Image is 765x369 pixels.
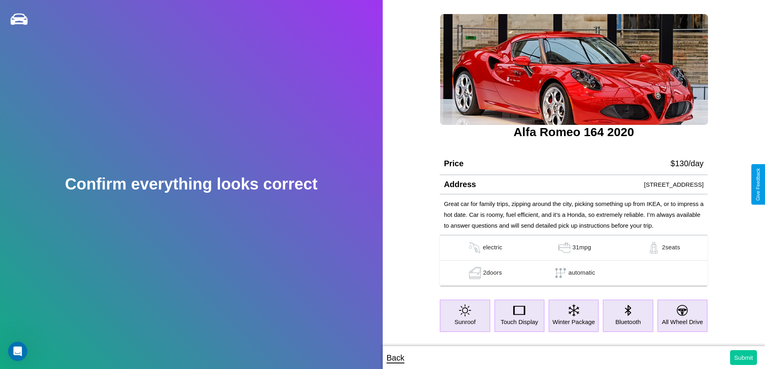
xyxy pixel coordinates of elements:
p: electric [483,242,502,254]
p: $ 130 /day [671,156,704,171]
h4: Address [444,180,476,189]
p: 2 doors [483,267,502,279]
div: Give Feedback [755,168,761,201]
p: Touch Display [501,316,538,327]
p: All Wheel Drive [662,316,703,327]
p: Winter Package [553,316,595,327]
img: gas [467,242,483,254]
h2: Confirm everything looks correct [65,175,318,193]
p: [STREET_ADDRESS] [644,179,704,190]
p: 2 seats [662,242,680,254]
iframe: Intercom live chat [8,342,27,361]
h4: Price [444,159,463,168]
img: gas [467,267,483,279]
h3: Alfa Romeo 164 2020 [440,125,708,139]
p: Great car for family trips, zipping around the city, picking something up from IKEA, or to impres... [444,198,704,231]
img: gas [646,242,662,254]
p: Bluetooth [615,316,641,327]
p: automatic [569,267,595,279]
p: 31 mpg [572,242,591,254]
img: gas [556,242,572,254]
p: Back [387,351,404,365]
button: Submit [730,350,757,365]
table: simple table [440,235,708,286]
p: Sunroof [455,316,476,327]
